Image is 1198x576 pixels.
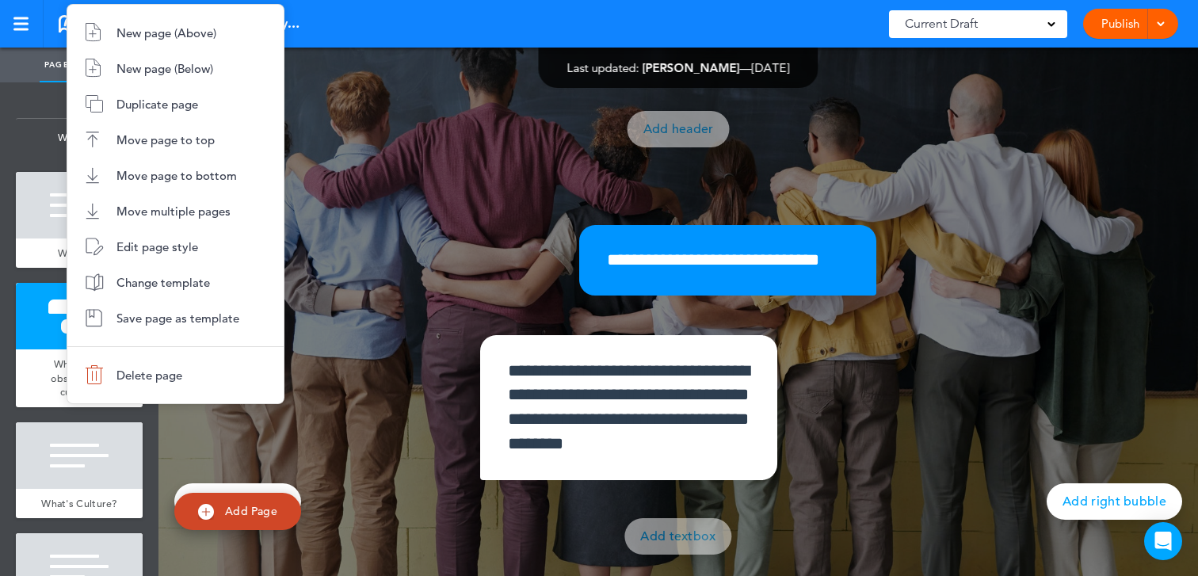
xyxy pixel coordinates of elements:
[116,311,239,326] span: Save page as template
[116,97,198,112] span: Duplicate page
[116,239,198,254] span: Edit page style
[116,368,182,383] span: Delete page
[116,61,213,76] span: New page (Below)
[116,168,237,183] span: Move page to bottom
[116,25,216,40] span: New page (Above)
[116,132,215,147] span: Move page to top
[116,204,231,219] span: Move multiple pages
[116,275,210,290] span: Change template
[1144,522,1182,560] div: Open Intercom Messenger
